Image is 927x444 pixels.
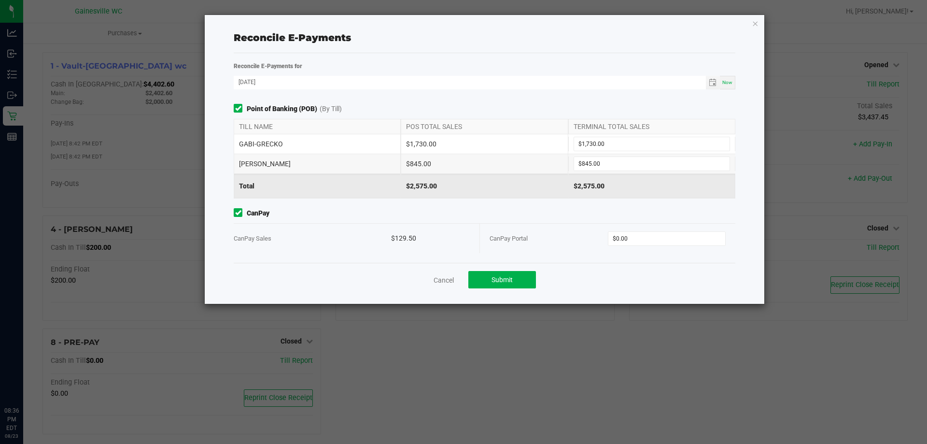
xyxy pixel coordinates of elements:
span: CanPay Sales [234,235,271,242]
form-toggle: Include in reconciliation [234,104,247,114]
span: Submit [492,276,513,284]
form-toggle: Include in reconciliation [234,208,247,218]
span: Toggle calendar [706,76,720,89]
div: GABI-GRECKO [234,134,401,154]
div: TILL NAME [234,119,401,134]
div: $2,575.00 [401,174,568,198]
div: [PERSON_NAME] [234,154,401,173]
strong: CanPay [247,208,269,218]
div: Reconcile E-Payments [234,30,735,45]
input: Date [234,76,706,88]
strong: Point of Banking (POB) [247,104,317,114]
span: Now [722,80,732,85]
div: $845.00 [401,154,568,173]
div: POS TOTAL SALES [401,119,568,134]
div: $129.50 [391,224,470,253]
span: (By Till) [320,104,342,114]
button: Submit [468,271,536,288]
div: Total [234,174,401,198]
strong: Reconcile E-Payments for [234,63,302,70]
div: $1,730.00 [401,134,568,154]
div: TERMINAL TOTAL SALES [568,119,735,134]
div: $2,575.00 [568,174,735,198]
a: Cancel [434,275,454,285]
span: CanPay Portal [490,235,528,242]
